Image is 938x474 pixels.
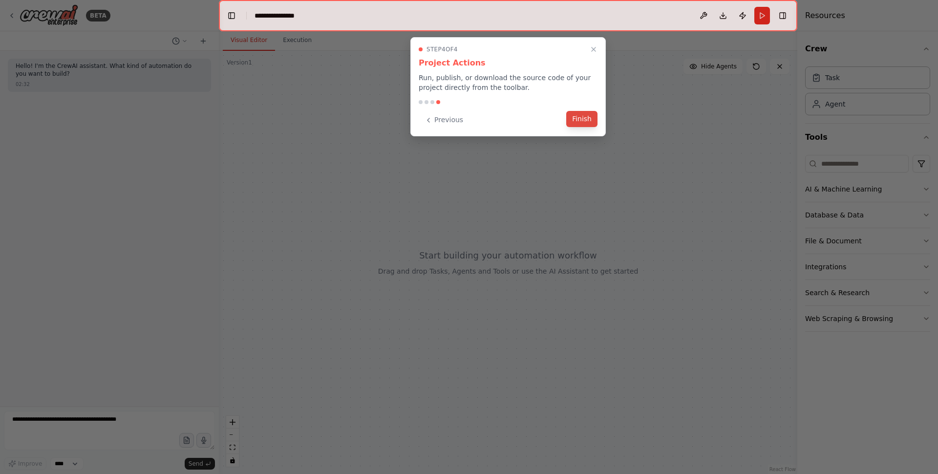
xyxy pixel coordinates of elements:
[419,112,469,128] button: Previous
[566,111,597,127] button: Finish
[419,57,597,69] h3: Project Actions
[225,9,238,22] button: Hide left sidebar
[419,73,597,92] p: Run, publish, or download the source code of your project directly from the toolbar.
[426,45,458,53] span: Step 4 of 4
[588,43,599,55] button: Close walkthrough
